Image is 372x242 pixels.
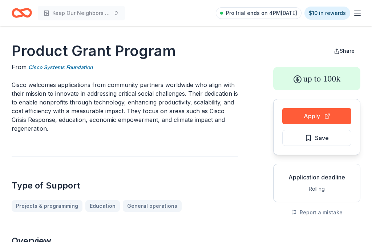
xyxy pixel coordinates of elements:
[226,9,297,17] span: Pro trial ends on 4PM[DATE]
[340,48,355,54] span: Share
[123,200,182,212] a: General operations
[28,63,93,72] a: Cisco Systems Foundation
[216,7,302,19] a: Pro trial ends on 4PM[DATE]
[12,80,238,133] p: Cisco welcomes applications from community partners worldwide who align with their mission to inn...
[304,7,350,20] a: $10 in rewards
[12,4,32,21] a: Home
[12,200,82,212] a: Projects & programming
[282,130,351,146] button: Save
[12,180,238,191] h2: Type of Support
[315,133,329,143] span: Save
[273,67,360,90] div: up to 100k
[85,200,120,212] a: Education
[279,185,354,193] div: Rolling
[52,9,110,17] span: Keep Our Neighbors Warm & Fed
[12,41,238,61] h1: Product Grant Program
[328,44,360,58] button: Share
[12,63,238,72] div: From
[282,108,351,124] button: Apply
[279,173,354,182] div: Application deadline
[291,208,343,217] button: Report a mistake
[38,6,125,20] button: Keep Our Neighbors Warm & Fed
